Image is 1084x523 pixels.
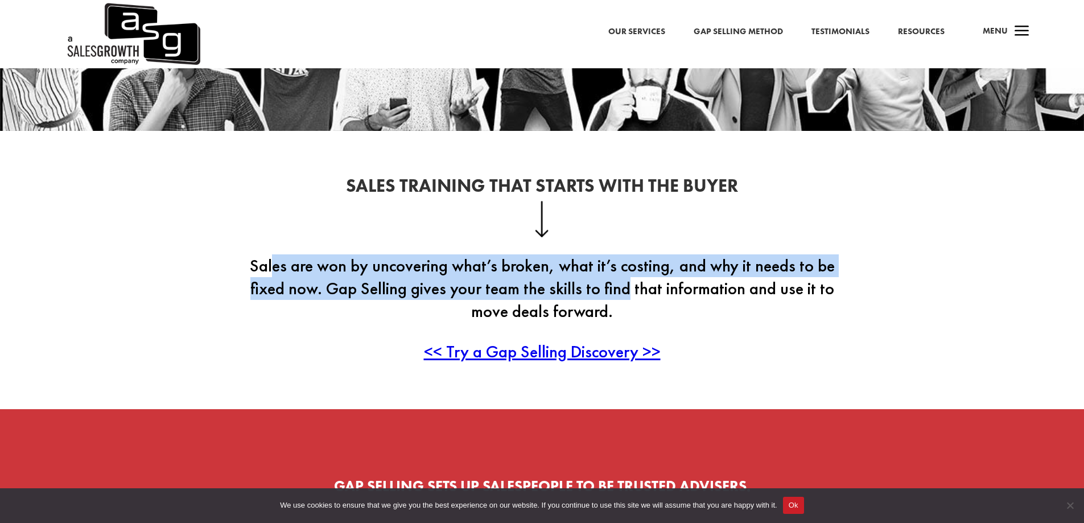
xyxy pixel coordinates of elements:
span: No [1064,500,1075,511]
a: Testimonials [811,24,869,39]
span: We use cookies to ensure that we give you the best experience on our website. If you continue to ... [280,500,777,511]
a: Gap Selling Method [694,24,783,39]
p: Sales are won by uncovering what’s broken, what it’s costing, and why it needs to be fixed now. G... [235,254,850,340]
h2: Sales Training That Starts With the Buyer [235,177,850,201]
a: Our Services [608,24,665,39]
button: Ok [783,497,804,514]
h2: Gap Selling SETS UP SALESPEOPLE TO BE TRUSTED ADVISERS. [235,479,850,499]
a: Resources [898,24,945,39]
img: down-arrow [535,201,549,237]
span: Menu [983,25,1008,36]
span: a [1011,20,1033,43]
a: << Try a Gap Selling Discovery >> [424,340,661,363]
